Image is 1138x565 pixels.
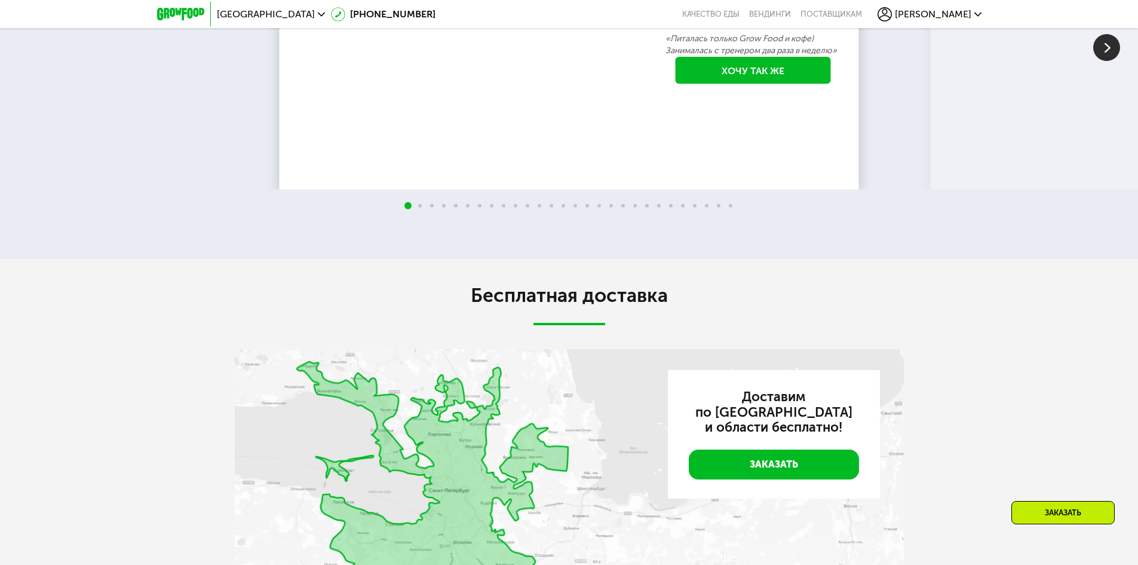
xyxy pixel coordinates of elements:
a: [PHONE_NUMBER] [331,7,435,22]
p: «Питалась только Grow Food и кофе) Занималась с тренером два раза в неделю» [665,33,841,57]
div: Заказать [1011,501,1115,524]
a: Хочу так же [676,57,831,84]
a: Качество еды [682,10,740,19]
a: Заказать [689,450,859,480]
span: [PERSON_NAME] [895,10,971,19]
span: [GEOGRAPHIC_DATA] [217,10,315,19]
div: поставщикам [800,10,862,19]
a: Вендинги [749,10,791,19]
h3: Доставим по [GEOGRAPHIC_DATA] и области бесплатно! [689,389,859,436]
h2: Бесплатная доставка [235,283,904,307]
img: Slide right [1093,34,1120,61]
